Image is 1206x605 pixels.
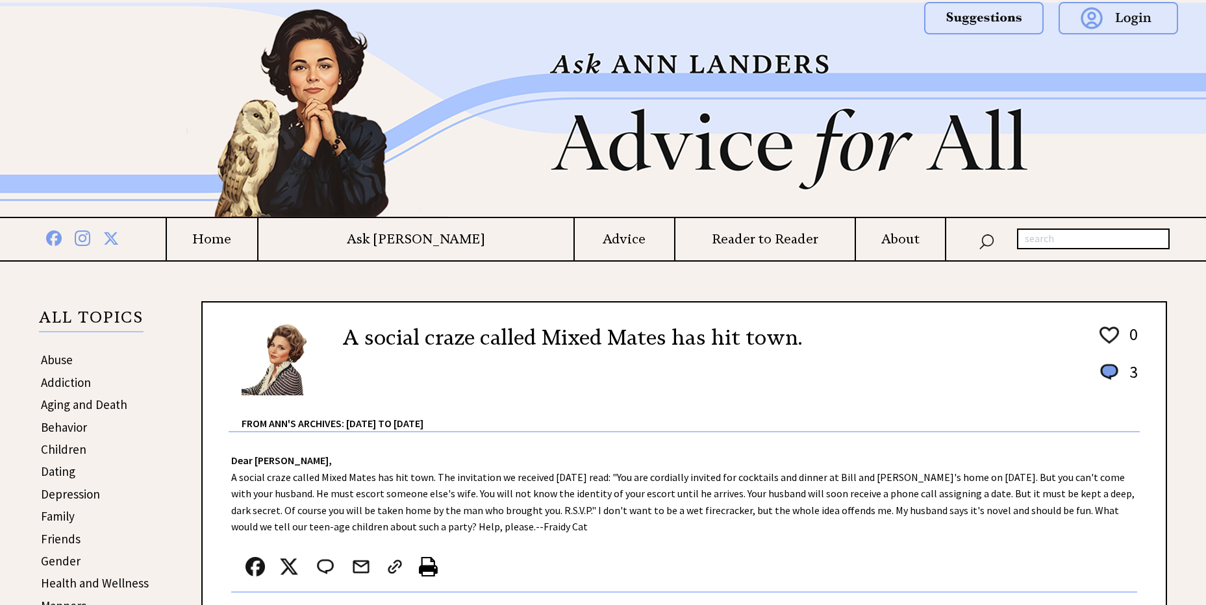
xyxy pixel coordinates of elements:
[979,231,994,250] img: search_nav.png
[167,231,257,247] a: Home
[245,557,265,576] img: facebook.png
[1098,324,1121,347] img: heart_outline%201.png
[1123,361,1138,395] td: 3
[242,322,323,395] img: Ann6%20v2%20small.png
[75,228,90,246] img: instagram%20blue.png
[41,441,86,457] a: Children
[242,397,1140,431] div: From Ann's Archives: [DATE] to [DATE]
[103,228,119,246] img: x%20blue.png
[41,419,87,435] a: Behavior
[924,2,1044,34] img: suggestions.png
[385,557,405,576] img: link_02.png
[314,557,336,576] img: message_round%202.png
[41,575,149,591] a: Health and Wellness
[575,231,674,247] a: Advice
[1059,2,1178,34] img: login.png
[675,231,855,247] a: Reader to Reader
[1098,362,1121,382] img: message_round%201.png
[279,557,299,576] img: x_small.png
[231,454,332,467] strong: Dear [PERSON_NAME],
[46,228,62,246] img: facebook%20blue.png
[41,553,81,569] a: Gender
[258,231,573,247] a: Ask [PERSON_NAME]
[41,508,75,524] a: Family
[1071,3,1077,217] img: right_new2.png
[41,463,75,479] a: Dating
[419,557,438,576] img: printer%20icon.png
[856,231,945,247] a: About
[351,557,371,576] img: mail.png
[41,375,91,390] a: Addiction
[41,397,127,412] a: Aging and Death
[41,486,100,502] a: Depression
[1123,323,1138,360] td: 0
[136,3,1071,217] img: header2b_v1.png
[41,531,81,547] a: Friends
[1017,228,1170,249] input: search
[342,322,802,353] h2: A social craze called Mixed Mates has hit town.
[39,310,144,332] p: ALL TOPICS
[41,352,73,367] a: Abuse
